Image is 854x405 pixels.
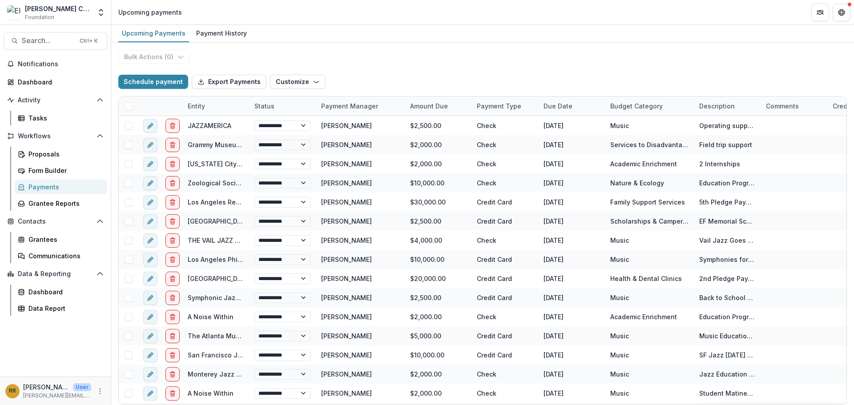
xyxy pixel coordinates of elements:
[7,5,21,20] img: Ella Fitzgerald Charitable Foundation
[471,231,538,250] div: Check
[471,250,538,269] div: Credit Card
[321,293,372,302] div: [PERSON_NAME]
[538,345,605,365] div: [DATE]
[28,287,100,297] div: Dashboard
[610,350,629,360] div: Music
[14,301,107,316] a: Data Report
[118,25,189,42] a: Upcoming Payments
[694,101,740,111] div: Description
[14,180,107,194] a: Payments
[699,178,755,188] div: Education Programs
[610,197,685,207] div: Family Support Services
[538,231,605,250] div: [DATE]
[610,140,689,149] div: Services to Disadvantaged Youth
[165,214,180,229] button: delete
[23,392,91,400] p: [PERSON_NAME][EMAIL_ADDRESS][DOMAIN_NAME]
[538,135,605,154] div: [DATE]
[610,121,629,130] div: Music
[28,304,100,313] div: Data Report
[188,332,281,340] a: The Atlanta Music Project, Inc
[165,138,180,152] button: delete
[538,101,578,111] div: Due Date
[9,388,16,394] div: Randal Rosman
[610,274,682,283] div: Health & Dental Clinics
[143,119,157,133] button: edit
[188,351,291,359] a: San Francisco Jazz Organization
[811,4,829,21] button: Partners
[610,389,629,398] div: Music
[143,253,157,267] button: edit
[143,214,157,229] button: edit
[471,365,538,384] div: Check
[699,369,755,379] div: Jazz Education programs
[321,217,372,226] div: [PERSON_NAME]
[188,275,251,282] a: [GEOGRAPHIC_DATA]
[405,307,471,326] div: $2,000.00
[188,370,260,378] a: Monterey Jazz Festival
[699,255,755,264] div: Symphonies for Schools support
[405,192,471,212] div: $30,000.00
[699,274,755,283] div: 2nd Pledge Payment (of 5)
[4,57,107,71] button: Notifications
[28,182,100,192] div: Payments
[14,249,107,263] a: Communications
[405,269,471,288] div: $20,000.00
[14,147,107,161] a: Proposals
[188,141,275,148] a: Grammy Museum Missisippi
[605,96,694,116] div: Budget Category
[538,96,605,116] div: Due Date
[193,25,250,42] a: Payment History
[14,196,107,211] a: Grantee Reports
[188,217,251,225] a: [GEOGRAPHIC_DATA]
[143,310,157,324] button: edit
[95,386,105,397] button: More
[28,235,100,244] div: Grantees
[18,60,104,68] span: Notifications
[610,255,629,264] div: Music
[188,179,319,187] a: Zoological Society of [GEOGRAPHIC_DATA]
[699,236,755,245] div: Vail Jazz Goes to Schools support
[18,218,93,225] span: Contacts
[316,96,405,116] div: Payment Manager
[118,75,188,89] button: Schedule payment
[538,307,605,326] div: [DATE]
[610,369,629,379] div: Music
[165,310,180,324] button: delete
[405,345,471,365] div: $10,000.00
[405,231,471,250] div: $4,000.00
[188,294,271,301] a: Symphonic Jazz Orchestra
[471,192,538,212] div: Credit Card
[249,96,316,116] div: Status
[143,272,157,286] button: edit
[4,214,107,229] button: Open Contacts
[188,122,231,129] a: JAZZAMERICA
[143,291,157,305] button: edit
[538,250,605,269] div: [DATE]
[14,232,107,247] a: Grantees
[14,285,107,299] a: Dashboard
[699,121,755,130] div: Operating support
[165,291,180,305] button: delete
[538,192,605,212] div: [DATE]
[188,389,234,397] a: A Noise Within
[538,365,605,384] div: [DATE]
[321,369,372,379] div: [PERSON_NAME]
[321,178,372,188] div: [PERSON_NAME]
[538,212,605,231] div: [DATE]
[115,6,185,19] nav: breadcrumb
[610,178,664,188] div: Nature & Ecology
[405,365,471,384] div: $2,000.00
[610,331,629,341] div: Music
[270,75,326,89] button: Customize
[610,293,629,302] div: Music
[405,173,471,192] div: $10,000.00
[321,350,372,360] div: [PERSON_NAME]
[699,140,752,149] div: Field trip support
[28,149,100,159] div: Proposals
[165,348,180,362] button: delete
[471,96,538,116] div: Payment Type
[405,212,471,231] div: $2,500.00
[18,96,93,104] span: Activity
[538,269,605,288] div: [DATE]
